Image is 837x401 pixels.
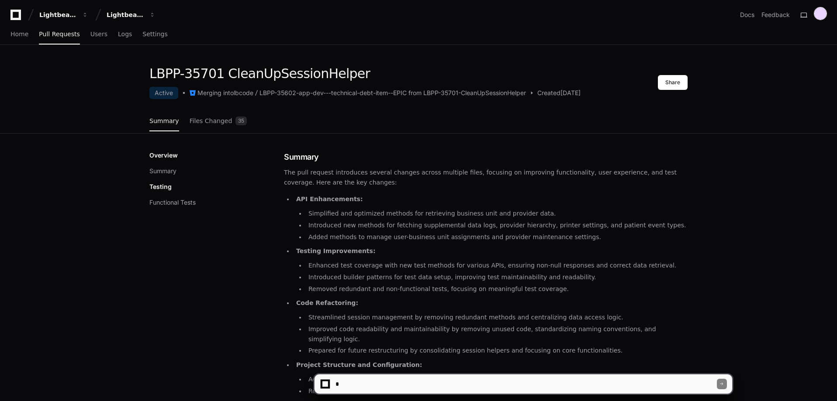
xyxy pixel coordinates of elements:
[306,209,688,219] li: Simplified and optimized methods for retrieving business unit and provider data.
[149,66,581,82] h1: LBPP-35701 CleanUpSessionHelper
[149,167,176,175] button: Summary
[107,10,144,19] div: Lightbeam Health Solutions
[740,10,754,19] a: Docs
[149,118,179,123] span: Summary
[39,24,80,45] a: Pull Requests
[10,31,28,37] span: Home
[284,151,688,163] h1: Summary
[90,31,107,37] span: Users
[197,89,234,97] div: Merging into
[118,24,132,45] a: Logs
[149,151,178,160] p: Overview
[306,346,688,356] li: Prepared for future restructuring by consolidating session helpers and focusing on core functiona...
[296,361,422,368] strong: Project Structure and Configuration:
[296,299,358,306] strong: Code Refactoring:
[149,87,178,99] div: Active
[103,7,159,23] button: Lightbeam Health Solutions
[306,272,688,282] li: Introduced builder patterns for test data setup, improving test maintainability and readability.
[149,198,196,207] button: Functional Tests
[296,195,363,202] strong: API Enhancements:
[306,284,688,294] li: Removed redundant and non-functional tests, focusing on meaningful test coverage.
[284,168,688,188] p: The pull request introduces several changes across multiple files, focusing on improving function...
[306,220,688,230] li: Introduced new methods for fetching supplemental data logs, provider hierarchy, printer settings,...
[142,31,167,37] span: Settings
[39,31,80,37] span: Pull Requests
[39,10,77,19] div: Lightbeam Health
[306,374,688,384] li: Added new source files and test builders to the project, expanding functionality and test capabil...
[306,312,688,322] li: Streamlined session management by removing redundant methods and centralizing data access logic.
[658,75,688,90] button: Share
[306,324,688,344] li: Improved code readability and maintainability by removing unused code, standardizing naming conve...
[190,118,232,123] span: Files Changed
[118,31,132,37] span: Logs
[36,7,92,23] button: Lightbeam Health
[761,10,790,19] button: Feedback
[10,24,28,45] a: Home
[234,89,253,97] div: lbcode
[259,89,526,97] div: LBPP-35602-app-dev---technical-debt-item--EPIC from LBPP-35701-CleanUpSessionHelper
[306,260,688,271] li: Enhanced test coverage with new test methods for various APIs, ensuring non-null responses and co...
[537,89,560,97] span: Created
[90,24,107,45] a: Users
[306,386,688,396] li: Removed unnecessary folders from the project structure to improve build efficiency and version co...
[306,232,688,242] li: Added methods to manage user-business unit assignments and provider maintenance settings.
[149,182,172,191] p: Testing
[235,117,247,125] span: 35
[560,89,581,97] span: [DATE]
[296,247,376,254] strong: Testing Improvements:
[142,24,167,45] a: Settings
